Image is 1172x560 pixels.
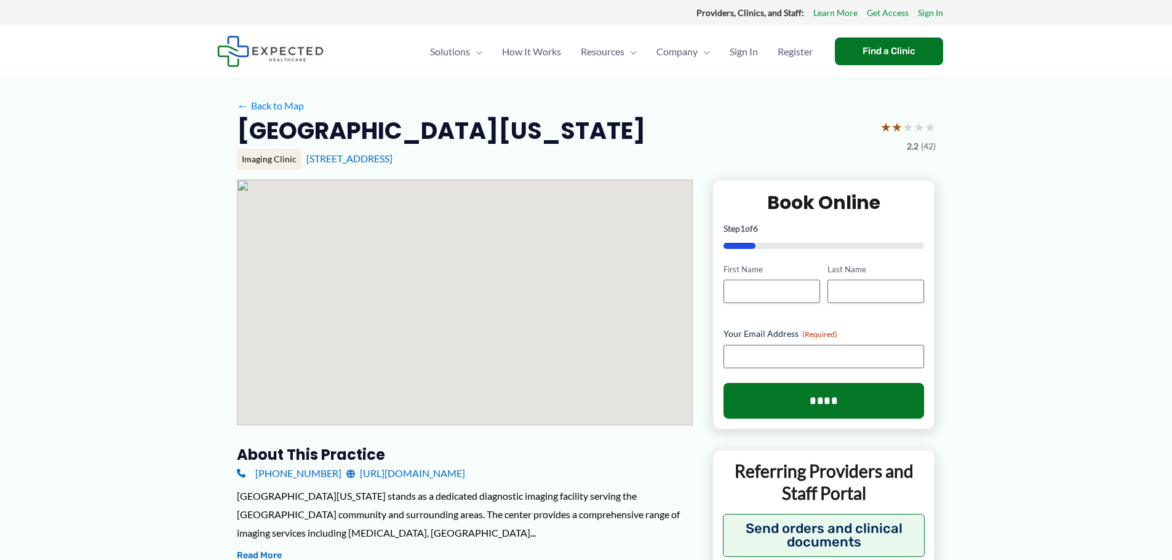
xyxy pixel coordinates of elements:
strong: Providers, Clinics, and Staff: [696,7,804,18]
span: (Required) [802,329,837,339]
a: [URL][DOMAIN_NAME] [346,464,465,483]
nav: Primary Site Navigation [420,30,823,73]
span: 1 [740,223,745,234]
span: Resources [581,30,624,73]
a: ResourcesMenu Toggle [571,30,647,73]
label: First Name [724,264,820,275]
span: How It Works [502,30,561,73]
span: 6 [753,223,758,234]
span: (42) [921,138,936,154]
a: Learn More [813,5,858,21]
span: ★ [891,116,903,138]
a: Register [768,30,823,73]
a: How It Works [492,30,571,73]
h2: Book Online [724,191,925,215]
span: ★ [925,116,936,138]
p: Referring Providers and Staff Portal [723,460,925,505]
span: ★ [903,116,914,138]
a: Sign In [720,30,768,73]
div: [GEOGRAPHIC_DATA][US_STATE] stands as a dedicated diagnostic imaging facility serving the [GEOGRA... [237,487,693,542]
h2: [GEOGRAPHIC_DATA][US_STATE] [237,116,645,146]
a: Sign In [918,5,943,21]
button: Send orders and clinical documents [723,514,925,557]
p: Step of [724,224,925,233]
span: Company [656,30,698,73]
span: ← [237,100,249,111]
a: [STREET_ADDRESS] [306,152,393,164]
span: Sign In [730,30,758,73]
img: Expected Healthcare Logo - side, dark font, small [217,36,324,67]
span: Solutions [430,30,470,73]
span: Menu Toggle [624,30,637,73]
a: [PHONE_NUMBER] [237,464,341,483]
label: Your Email Address [724,328,925,340]
span: Register [778,30,813,73]
span: ★ [914,116,925,138]
div: Imaging Clinic [237,149,301,170]
span: Menu Toggle [698,30,710,73]
h3: About this practice [237,445,693,464]
span: ★ [880,116,891,138]
label: Last Name [827,264,924,275]
a: Find a Clinic [835,37,943,65]
span: 2.2 [907,138,919,154]
a: ←Back to Map [237,97,304,115]
span: Menu Toggle [470,30,482,73]
a: Get Access [867,5,909,21]
a: SolutionsMenu Toggle [420,30,492,73]
a: CompanyMenu Toggle [647,30,720,73]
